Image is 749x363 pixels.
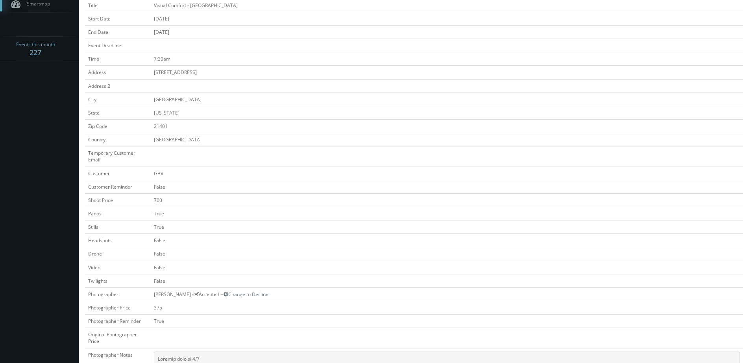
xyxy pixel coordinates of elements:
td: [DATE] [151,12,743,25]
td: 7:30am [151,52,743,66]
td: Photographer [85,287,151,301]
td: True [151,207,743,220]
td: [DATE] [151,25,743,39]
td: False [151,180,743,193]
td: End Date [85,25,151,39]
td: False [151,261,743,274]
td: [STREET_ADDRESS] [151,66,743,79]
td: Drone [85,247,151,261]
td: Address 2 [85,79,151,93]
td: Photographer Reminder [85,315,151,328]
td: Stills [85,220,151,234]
td: Panos [85,207,151,220]
td: Temporary Customer Email [85,146,151,167]
td: 21401 [151,119,743,133]
td: 375 [151,301,743,314]
td: [US_STATE] [151,106,743,119]
td: True [151,315,743,328]
td: Shoot Price [85,193,151,207]
td: Video [85,261,151,274]
strong: 227 [30,48,41,57]
td: Zip Code [85,119,151,133]
td: Photographer Price [85,301,151,314]
td: State [85,106,151,119]
td: Twilights [85,274,151,287]
td: Time [85,52,151,66]
td: False [151,247,743,261]
span: Smartmap [23,0,50,7]
td: City [85,93,151,106]
td: Address [85,66,151,79]
td: Event Deadline [85,39,151,52]
td: Customer Reminder [85,180,151,193]
td: 700 [151,193,743,207]
td: [GEOGRAPHIC_DATA] [151,93,743,106]
td: [PERSON_NAME] - Accepted -- [151,287,743,301]
td: True [151,220,743,234]
a: Change to Decline [224,291,268,298]
td: False [151,274,743,287]
td: Start Date [85,12,151,25]
td: Country [85,133,151,146]
td: False [151,234,743,247]
td: GBV [151,167,743,180]
td: [GEOGRAPHIC_DATA] [151,133,743,146]
td: Customer [85,167,151,180]
td: Headshots [85,234,151,247]
span: Events this month [16,41,55,48]
td: Original Photographer Price [85,328,151,348]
